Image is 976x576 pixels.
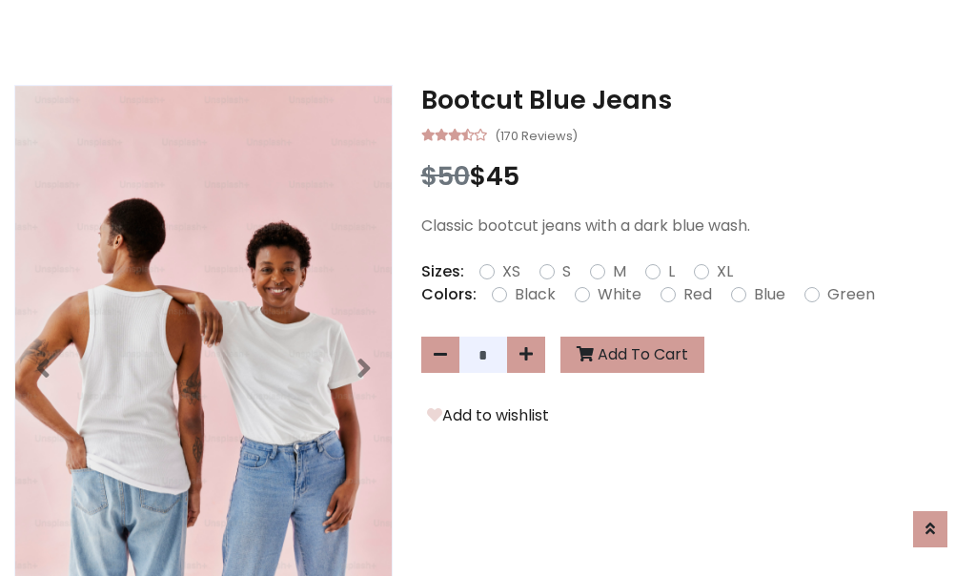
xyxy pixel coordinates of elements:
p: Colors: [421,283,477,306]
button: Add to wishlist [421,403,555,428]
label: XL [717,260,733,283]
p: Sizes: [421,260,464,283]
span: $50 [421,158,470,194]
label: White [598,283,641,306]
p: Classic bootcut jeans with a dark blue wash. [421,215,962,237]
label: XS [502,260,520,283]
label: Green [827,283,875,306]
label: Black [515,283,556,306]
button: Add To Cart [560,337,704,373]
label: L [668,260,675,283]
label: Red [683,283,712,306]
label: M [613,260,626,283]
small: (170 Reviews) [495,123,578,146]
h3: Bootcut Blue Jeans [421,85,962,115]
h3: $ [421,161,962,192]
span: 45 [486,158,519,194]
label: Blue [754,283,785,306]
label: S [562,260,571,283]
